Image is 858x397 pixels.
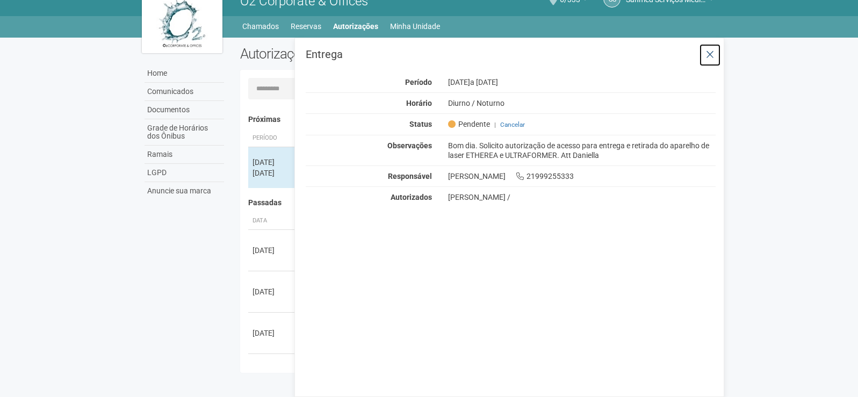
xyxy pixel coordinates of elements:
div: [PERSON_NAME] 21999255333 [440,171,724,181]
a: Minha Unidade [390,19,440,34]
th: Data [248,212,297,230]
span: a [DATE] [470,78,498,86]
div: [DATE] [253,157,292,168]
div: [DATE] [253,286,292,297]
strong: Horário [406,99,432,107]
a: Documentos [145,101,224,119]
strong: Autorizados [391,193,432,201]
div: Diurno / Noturno [440,98,724,108]
a: LGPD [145,164,224,182]
strong: Responsável [388,172,432,181]
strong: Observações [387,141,432,150]
a: Autorizações [333,19,378,34]
a: Grade de Horários dos Ônibus [145,119,224,146]
strong: Período [405,78,432,86]
h2: Autorizações [240,46,470,62]
h3: Entrega [306,49,716,60]
div: [PERSON_NAME] / [448,192,716,202]
span: | [494,121,496,128]
a: Ramais [145,146,224,164]
a: Reservas [291,19,321,34]
div: [DATE] [253,245,292,256]
div: [DATE] [440,77,724,87]
a: Chamados [242,19,279,34]
div: [DATE] [253,328,292,338]
div: [DATE] [253,168,292,178]
span: Pendente [448,119,490,129]
h4: Próximas [248,116,709,124]
a: Cancelar [500,121,525,128]
th: Período [248,129,297,147]
a: Home [145,64,224,83]
strong: Status [409,120,432,128]
div: Bom dia. Solicito autorização de acesso para entrega e retirada do aparelho de laser ETHEREA e UL... [440,141,724,160]
a: Comunicados [145,83,224,101]
h4: Passadas [248,199,709,207]
a: Anuncie sua marca [145,182,224,200]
